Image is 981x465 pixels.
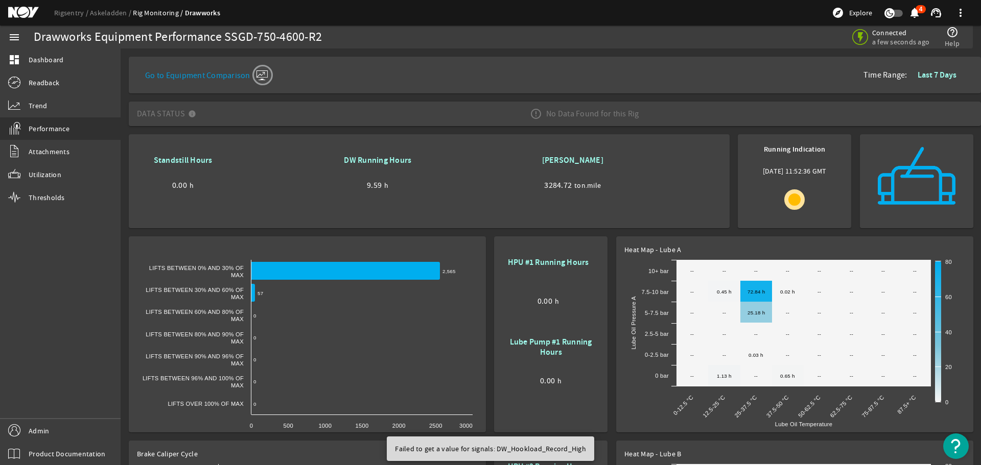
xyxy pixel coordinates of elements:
text: 20 [945,364,952,370]
button: Last 7 Days [909,66,965,84]
a: Rigsentry [54,8,90,17]
text: Lifts Between 30% and 60% of Max [146,287,244,300]
text: -- [754,331,758,337]
text: Lube Oil Temperature [775,421,832,427]
button: 4 [909,8,920,18]
mat-icon: menu [8,31,20,43]
span: h [555,296,559,306]
text: 40 [945,329,952,335]
text: -- [881,289,885,295]
text: Lifts Between 60% and 80% of Max [146,309,244,322]
text: 2.5-5 bar [645,331,669,337]
span: 0.00 [540,376,555,386]
div: Time Range: [863,66,973,84]
span: Performance [29,124,69,134]
span: h [190,180,194,190]
text: -- [913,310,917,315]
text: -- [722,268,726,274]
text: -- [881,352,885,358]
mat-panel-title: Data Status [137,100,200,128]
span: Heat Map - Lube B [624,449,681,458]
span: 3284.72 [544,180,572,190]
mat-expansion-panel-header: Data StatusNo Data Found for this Rig [129,102,981,126]
text: 50-62.5 °C [797,394,822,419]
text: 75-87.5 °C [860,394,885,419]
text: -- [786,352,789,358]
text: 0.02 h [780,289,795,295]
span: Explore [849,8,872,18]
b: [PERSON_NAME] [542,155,603,165]
mat-icon: explore [832,7,844,19]
text: 10+ bar [648,268,669,274]
text: -- [818,373,821,379]
text: -- [881,373,885,379]
text: -- [722,310,726,315]
button: Explore [828,5,876,21]
text: 0 [253,313,256,319]
text: 0-2.5 bar [645,352,669,358]
text: 2,565 [442,268,456,274]
text: -- [913,373,917,379]
span: Product Documentation [29,449,105,459]
span: Dashboard [29,55,63,65]
text: 5-7.5 bar [645,310,669,316]
text: -- [690,331,694,337]
text: 0.03 h [749,352,763,358]
text: -- [818,331,821,337]
text: -- [722,352,726,358]
text: 0 [250,423,253,429]
text: -- [722,331,726,337]
div: Drawworks Equipment Performance SSGD-750-4600-R2 [34,32,322,42]
text: -- [913,331,917,337]
button: more_vert [948,1,973,25]
text: Lifts Between 0% and 30% of Max [149,265,244,278]
text: -- [690,352,694,358]
text: 87.5+ °C [896,394,917,415]
div: Failed to get a value for signals: DW_Hookload_Record_High [387,436,590,461]
text: -- [754,373,758,379]
text: -- [850,373,853,379]
text: -- [850,310,853,315]
text: -- [850,352,853,358]
span: h [384,180,388,190]
span: Trend [29,101,47,111]
span: 9.59 [367,180,382,190]
b: DW Running Hours [344,155,411,165]
text: 0 [945,399,948,405]
text: -- [850,289,853,295]
span: 0.00 [172,180,187,190]
text: 0.45 h [717,289,732,295]
text: -- [690,373,694,379]
a: Askeladden [90,8,133,17]
text: Lifts Between 96% and 100% of Max [143,375,244,388]
text: Lifts Between 80% and 90% of Max [146,331,244,345]
text: -- [818,310,821,315]
b: Lube Pump #1 Running Hours [510,336,592,357]
span: [DATE] 11:52:36 GMT [763,166,827,180]
text: -- [786,331,789,337]
text: -- [881,331,885,337]
span: Readback [29,78,59,88]
text: 57 [258,290,263,296]
span: Utilization [29,169,61,180]
text: 37.5-50 °C [765,394,790,419]
a: Drawworks [185,8,220,18]
text: 25.18 h [748,310,765,315]
text: -- [690,268,694,274]
mat-icon: dashboard [8,54,20,66]
text: 1000 [318,423,332,429]
text: 0 bar [655,373,669,379]
text: 0-12.5 °C [672,394,695,417]
span: Heat Map - Lube A [624,245,681,254]
text: 0 [253,401,256,407]
span: h [557,376,562,386]
span: Connected [872,28,929,37]
text: 0 [253,379,256,384]
text: 1.13 h [717,373,732,379]
button: Open Resource Center [943,433,969,459]
text: -- [913,352,917,358]
span: Attachments [29,146,69,157]
mat-icon: help_outline [946,26,959,38]
text: Lifts Over 100% of Max [168,401,244,407]
b: Standstill Hours [154,155,213,165]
